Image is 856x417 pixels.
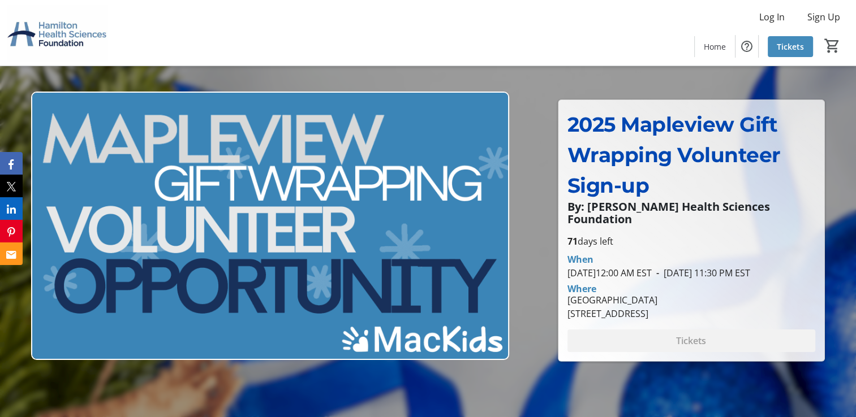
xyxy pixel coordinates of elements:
p: days left [567,234,815,248]
span: [DATE] 12:00 AM EST [567,267,652,279]
span: [DATE] 11:30 PM EST [652,267,750,279]
span: - [652,267,664,279]
div: [GEOGRAPHIC_DATA] [567,293,657,307]
span: 71 [567,235,578,247]
div: When [567,253,593,266]
button: Help [735,35,758,58]
img: Campaign CTA Media Photo [31,92,509,360]
div: [STREET_ADDRESS] [567,307,657,320]
a: Tickets [768,36,813,57]
span: Home [704,41,726,53]
span: Tickets [777,41,804,53]
a: Home [695,36,735,57]
div: Where [567,284,596,293]
p: By: [PERSON_NAME] Health Sciences Foundation [567,201,815,225]
button: Cart [822,36,842,56]
button: Sign Up [798,8,849,26]
span: Log In [759,10,785,24]
span: Sign Up [807,10,840,24]
span: 2025 Mapleview Gift Wrapping Volunteer Sign-up [567,112,781,198]
img: Hamilton Health Sciences Foundation's Logo [7,5,107,61]
button: Log In [750,8,794,26]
